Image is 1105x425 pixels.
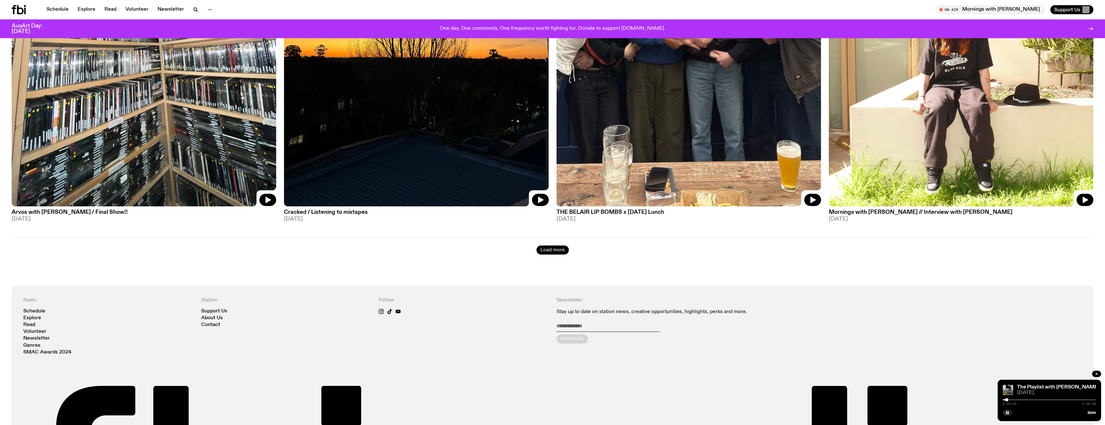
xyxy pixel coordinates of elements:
[1050,5,1093,14] button: Support Us
[557,216,821,222] span: [DATE]
[440,26,665,32] p: One day. One community. One frequency worth fighting for. Donate to support [DOMAIN_NAME].
[101,5,120,14] a: Read
[74,5,99,14] a: Explore
[201,322,220,327] a: Contact
[936,5,1045,14] button: On AirMornings with [PERSON_NAME]
[12,210,276,215] h3: Arvos with [PERSON_NAME] / Final Show!!
[557,210,821,215] h3: THE BELAIR LIP BOMBS x [DATE] Lunch
[557,297,904,303] h4: Newsletter
[23,309,45,314] a: Schedule
[1003,402,1016,406] span: 0:05:03
[284,210,548,215] h3: Cracked / Listening to mixtapes
[201,297,371,303] h4: Station
[557,334,588,343] button: Subscribe
[201,316,223,321] a: About Us
[122,5,152,14] a: Volunteer
[154,5,188,14] a: Newsletter
[23,336,50,341] a: Newsletter
[12,23,53,34] h3: AusArt Day: [DATE]
[23,343,40,348] a: Genres
[23,297,193,303] h4: Radio
[1017,390,1096,395] span: [DATE]
[379,297,549,303] h4: Follow
[829,216,1093,222] span: [DATE]
[12,206,276,222] a: Arvos with [PERSON_NAME] / Final Show!![DATE]
[23,322,35,327] a: Read
[557,309,904,315] p: Stay up to date on station news, creative opportunities, highlights, perks and more.
[557,206,821,222] a: THE BELAIR LIP BOMBS x [DATE] Lunch[DATE]
[536,245,569,255] button: Load more
[829,206,1093,222] a: Mornings with [PERSON_NAME] // Interview with [PERSON_NAME][DATE]
[23,350,71,355] a: SMAC Awards 2024
[23,329,46,334] a: Volunteer
[201,309,227,314] a: Support Us
[43,5,72,14] a: Schedule
[23,316,41,321] a: Explore
[12,216,276,222] span: [DATE]
[1082,402,1096,406] span: 1:59:56
[1054,7,1080,13] span: Support Us
[284,216,548,222] span: [DATE]
[829,210,1093,215] h3: Mornings with [PERSON_NAME] // Interview with [PERSON_NAME]
[284,206,548,222] a: Cracked / Listening to mixtapes[DATE]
